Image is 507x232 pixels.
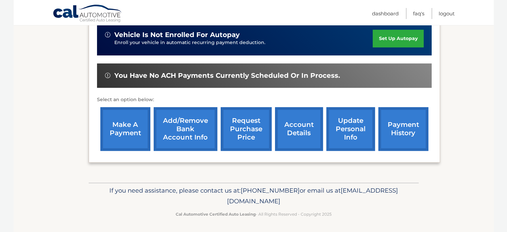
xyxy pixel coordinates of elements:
a: account details [275,107,323,151]
a: make a payment [100,107,150,151]
a: Cal Automotive [53,4,123,24]
a: set up autopay [373,30,423,47]
a: update personal info [326,107,375,151]
strong: Cal Automotive Certified Auto Leasing [176,212,256,217]
a: Add/Remove bank account info [154,107,217,151]
p: If you need assistance, please contact us at: or email us at [93,185,414,207]
img: alert-white.svg [105,73,110,78]
span: You have no ACH payments currently scheduled or in process. [114,71,340,80]
a: Dashboard [372,8,399,19]
span: [PHONE_NUMBER] [241,187,300,194]
p: - All Rights Reserved - Copyright 2025 [93,211,414,218]
a: Logout [439,8,455,19]
span: vehicle is not enrolled for autopay [114,31,240,39]
a: FAQ's [413,8,424,19]
a: payment history [378,107,428,151]
p: Enroll your vehicle in automatic recurring payment deduction. [114,39,373,46]
img: alert-white.svg [105,32,110,37]
p: Select an option below: [97,96,432,104]
a: request purchase price [221,107,272,151]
